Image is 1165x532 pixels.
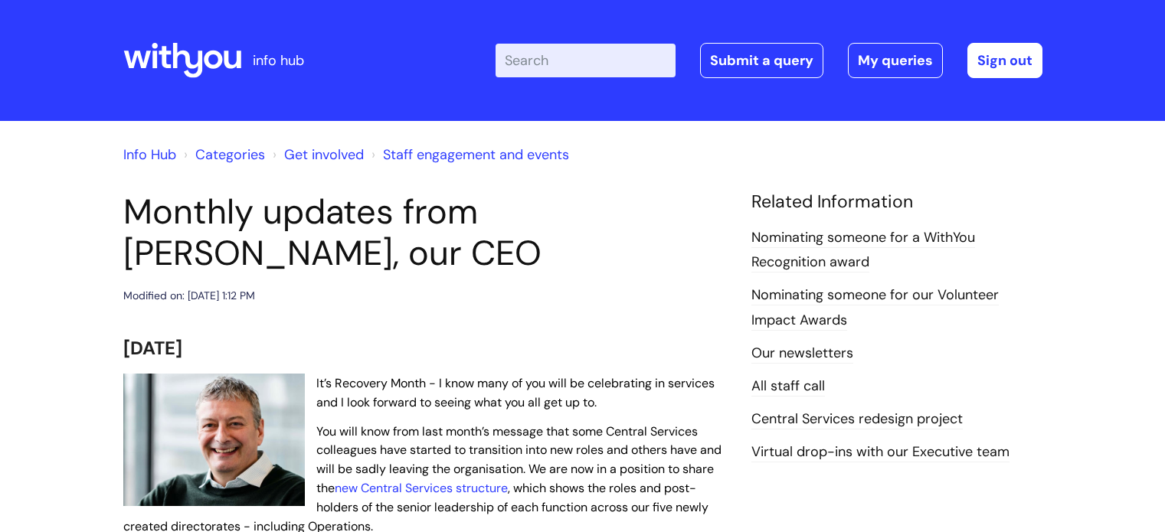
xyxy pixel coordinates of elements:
a: Nominating someone for our Volunteer Impact Awards [751,286,999,330]
div: Modified on: [DATE] 1:12 PM [123,286,255,305]
h1: Monthly updates from [PERSON_NAME], our CEO [123,191,728,274]
a: Nominating someone for a WithYou Recognition award [751,228,975,273]
li: Staff engagement and events [368,142,569,167]
li: Get involved [269,142,364,167]
a: Categories [195,145,265,164]
h4: Related Information [751,191,1042,213]
a: Get involved [284,145,364,164]
a: Virtual drop-ins with our Executive team [751,442,1010,462]
span: It’s Recovery Month - I know many of you will be celebrating in services and I look forward to se... [316,375,715,410]
a: Info Hub [123,145,176,164]
a: Submit a query [700,43,823,78]
a: All staff call [751,377,825,397]
img: WithYou Chief Executive Simon Phillips pictured looking at the camera and smiling [123,374,305,507]
span: [DATE] [123,336,182,360]
li: Solution home [180,142,265,167]
a: Central Services redesign project [751,410,963,429]
input: Search [496,44,676,77]
a: Staff engagement and events [383,145,569,164]
a: new Central Services structure [335,480,508,496]
a: My queries [848,43,943,78]
a: Sign out [967,43,1042,78]
p: info hub [253,48,304,73]
div: | - [496,43,1042,78]
a: Our newsletters [751,344,853,364]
